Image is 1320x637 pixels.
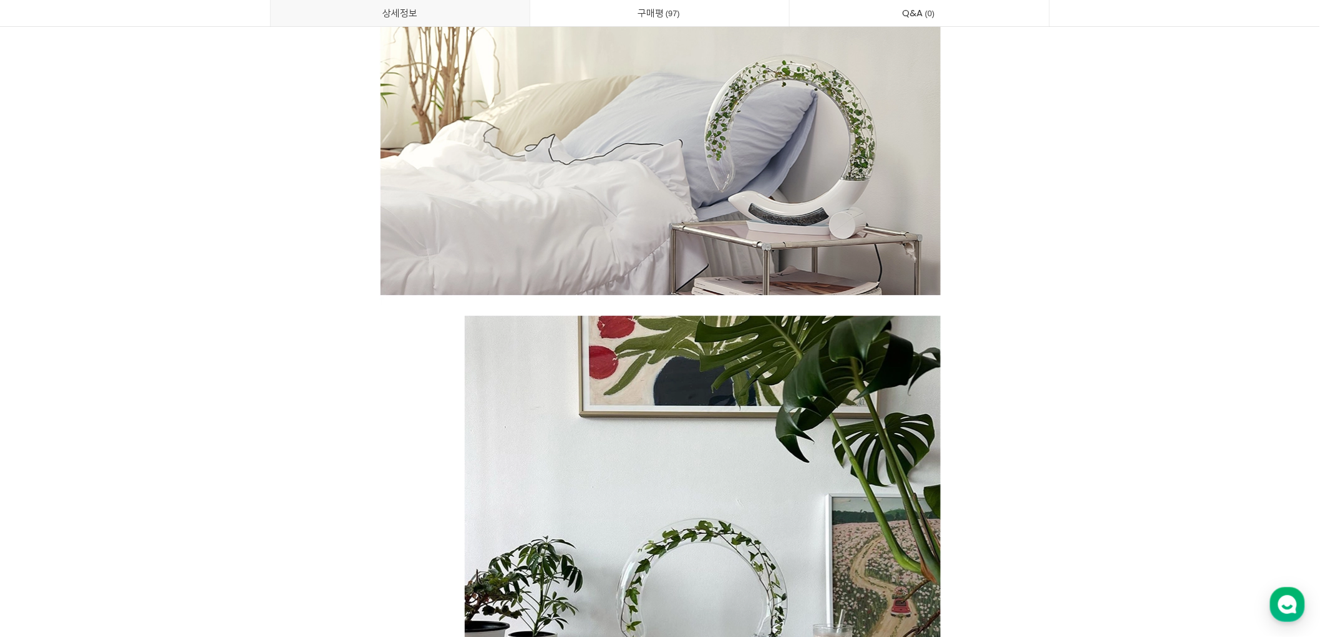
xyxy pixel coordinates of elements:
span: 설정 [193,414,208,424]
a: 설정 [161,396,240,427]
a: 홈 [4,396,82,427]
span: 0 [923,7,937,20]
a: 대화 [82,396,161,427]
span: 홈 [39,414,47,424]
span: 대화 [114,415,129,425]
span: 97 [664,7,682,20]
